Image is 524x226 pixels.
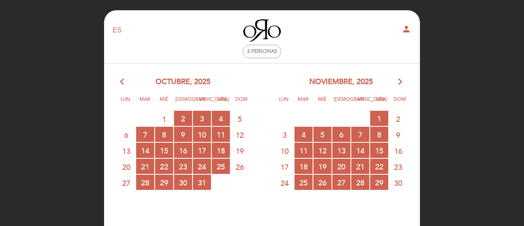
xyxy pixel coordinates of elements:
span: 24 [193,159,211,174]
span: 29 [370,175,388,190]
button: person [401,24,411,37]
span: Mar [295,95,311,110]
span: 15 [155,143,173,158]
span: 6 [332,127,350,142]
span: Vie [195,95,211,110]
span: Sáb [372,95,389,110]
span: Mié [156,95,172,110]
span: 18 [294,159,313,174]
span: 15 [370,143,388,158]
span: 28 [351,175,369,190]
span: 14 [136,143,154,158]
span: 3 [193,111,211,126]
span: 16 [174,143,192,158]
span: 7 [351,127,369,142]
span: 31 [193,175,211,190]
span: 6 [117,127,135,142]
span: 13 [332,143,350,158]
span: 10 [276,143,294,158]
span: 23 [174,159,192,174]
span: 5 [231,111,249,126]
span: 26 [313,175,332,190]
span: 27 [117,175,135,190]
span: Dom [233,95,250,110]
span: Vie [353,95,369,110]
span: 25 [294,175,313,190]
span: 13 [117,143,135,158]
span: noviembre, 2025 [309,77,373,87]
span: 1 [370,111,388,126]
span: Dom [392,95,408,110]
span: [DEMOGRAPHIC_DATA] [334,95,350,110]
span: 14 [351,143,369,158]
span: 20 [332,159,350,174]
span: Mar [137,95,153,110]
i: person [401,24,411,34]
span: 4 [212,111,230,126]
span: 18 [212,143,230,158]
span: 26 [231,159,249,174]
span: 21 [136,159,154,174]
span: 29 [155,175,173,190]
span: 3 [276,127,294,142]
span: 11 [294,143,313,158]
span: 19 [313,159,332,174]
span: 8 [370,127,388,142]
span: 24 [276,175,294,190]
span: 4 [294,127,313,142]
span: 1 [155,111,173,126]
span: 12 [231,127,249,142]
span: 2 personas [247,48,277,55]
span: 30 [174,175,192,190]
span: 21 [351,159,369,174]
span: 16 [389,143,407,158]
span: 12 [313,143,332,158]
a: Oro [211,19,313,42]
span: Lun [276,95,292,110]
span: 19 [231,143,249,158]
span: 8 [155,127,173,142]
span: 2 [174,111,192,126]
span: 2 [389,111,407,126]
span: 23 [389,159,407,174]
span: 30 [389,175,407,190]
span: Lun [117,95,134,110]
span: 9 [174,127,192,142]
span: 9 [389,127,407,142]
span: 11 [212,127,230,142]
span: 20 [117,159,135,174]
span: Sáb [214,95,230,110]
span: 22 [155,159,173,174]
span: 25 [212,159,230,174]
span: 17 [193,143,211,158]
span: 5 [313,127,332,142]
i: arrow_forward_ios [396,77,404,87]
span: 17 [276,159,294,174]
span: 22 [370,159,388,174]
span: 28 [136,175,154,190]
span: 27 [332,175,350,190]
i: arrow_back_ios [120,77,128,87]
span: 7 [136,127,154,142]
span: [DEMOGRAPHIC_DATA] [175,95,192,110]
span: 10 [193,127,211,142]
span: octubre, 2025 [155,77,211,87]
span: Mié [314,95,331,110]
